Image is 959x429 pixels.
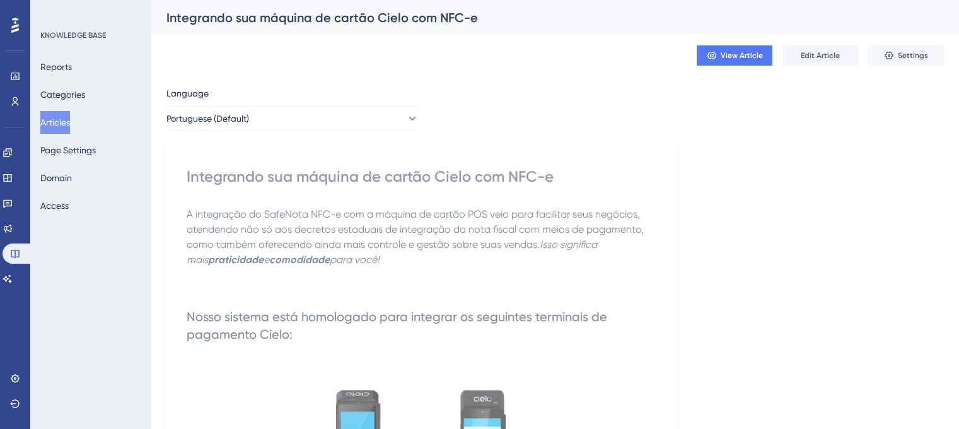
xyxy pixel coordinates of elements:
[40,139,96,162] button: Page Settings
[166,106,419,131] button: Portuguese (Default)
[697,45,772,66] button: View Article
[721,50,763,61] span: View Article
[166,86,209,101] span: Language
[40,194,69,217] button: Access
[166,111,249,126] span: Portuguese (Default)
[187,309,610,342] span: Nosso sistema está homologado para integrar os seguintes terminais de pagamento Cielo:
[782,45,858,66] button: Edit Article
[40,111,70,134] button: Articles
[898,50,928,61] span: Settings
[40,83,85,106] button: Categories
[801,50,840,61] span: Edit Article
[269,254,330,266] strong: comodidade
[187,208,646,250] span: A integração do SafeNota NFC-e com a máquina de cartão POS veio para facilitar seus negócios, ate...
[166,9,912,26] div: Integrando sua máquina de cartão Cielo com NFC-e
[868,45,944,66] button: Settings
[264,254,269,266] em: e
[40,30,106,40] div: KNOWLEDGE BASE
[40,56,72,78] button: Reports
[40,167,72,189] button: Domain
[330,254,380,266] em: para você!
[208,254,264,266] strong: praticidade
[187,167,656,187] div: Integrando sua máquina de cartão Cielo com NFC-e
